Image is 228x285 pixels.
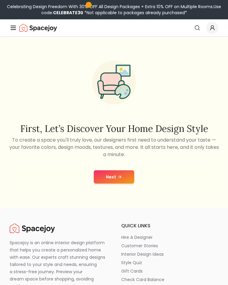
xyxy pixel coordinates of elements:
p: hire a designer [121,234,153,240]
p: interior design ideas [121,251,164,257]
b: CELEBRATE30 [53,10,83,16]
span: Use code: [41,4,221,16]
h6: quick links [121,222,218,229]
a: check card balance [121,277,218,283]
a: Spacejoy [10,222,55,234]
span: *Not applicable to packages already purchased* [83,10,187,16]
nav: Global [10,19,218,36]
p: check card balance [121,277,164,283]
a: gift cards [121,268,218,274]
h2: First, let’s discover your home design style [5,123,223,134]
img: Start Style Quiz Illustration [85,53,143,111]
div: Celebrating Design Freedom With 30% OFF All Design Packages + Extra 10% OFF on Multiple Rooms. [2,4,226,16]
a: customer stories [121,243,218,249]
a: style quiz [121,260,218,266]
img: Spacejoy Logo [19,22,57,34]
a: Spacejoy [19,22,57,34]
img: Spacejoy Logo [10,222,55,234]
p: style quiz [121,260,142,266]
a: hire a designer [121,234,218,240]
button: Next [94,170,134,184]
p: gift cards [121,268,143,274]
p: customer stories [121,243,158,249]
a: interior design ideas [121,251,218,257]
p: To create a space you'll truly love, our designers first need to understand your taste — your fav... [5,136,223,158]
